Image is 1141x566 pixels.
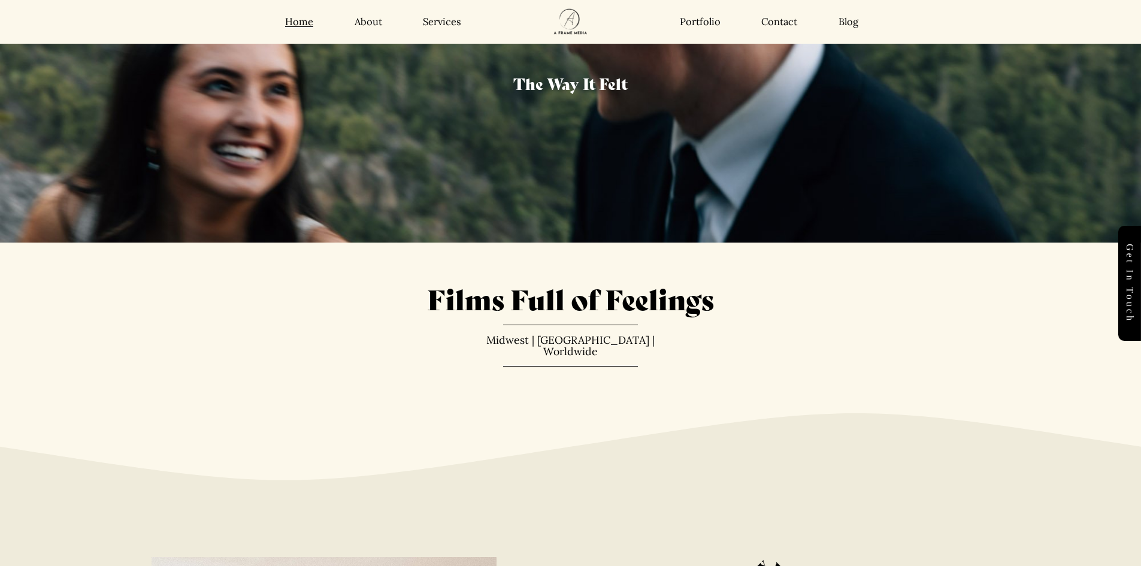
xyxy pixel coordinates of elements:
a: About [355,16,382,28]
p: Midwest | [GEOGRAPHIC_DATA] | Worldwide [468,334,673,358]
img: A Frame Media Wedding &amp; Corporate Videographer in Detroit Michigan [539,1,603,43]
a: Contact [761,16,797,28]
h1: Films Full of Feelings [152,280,990,316]
a: Blog [839,16,858,28]
a: Services [423,16,461,28]
span: The Way It Felt [513,72,628,94]
a: Get in touch [1118,226,1141,341]
a: Home [285,16,313,28]
a: Portfolio [680,16,721,28]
